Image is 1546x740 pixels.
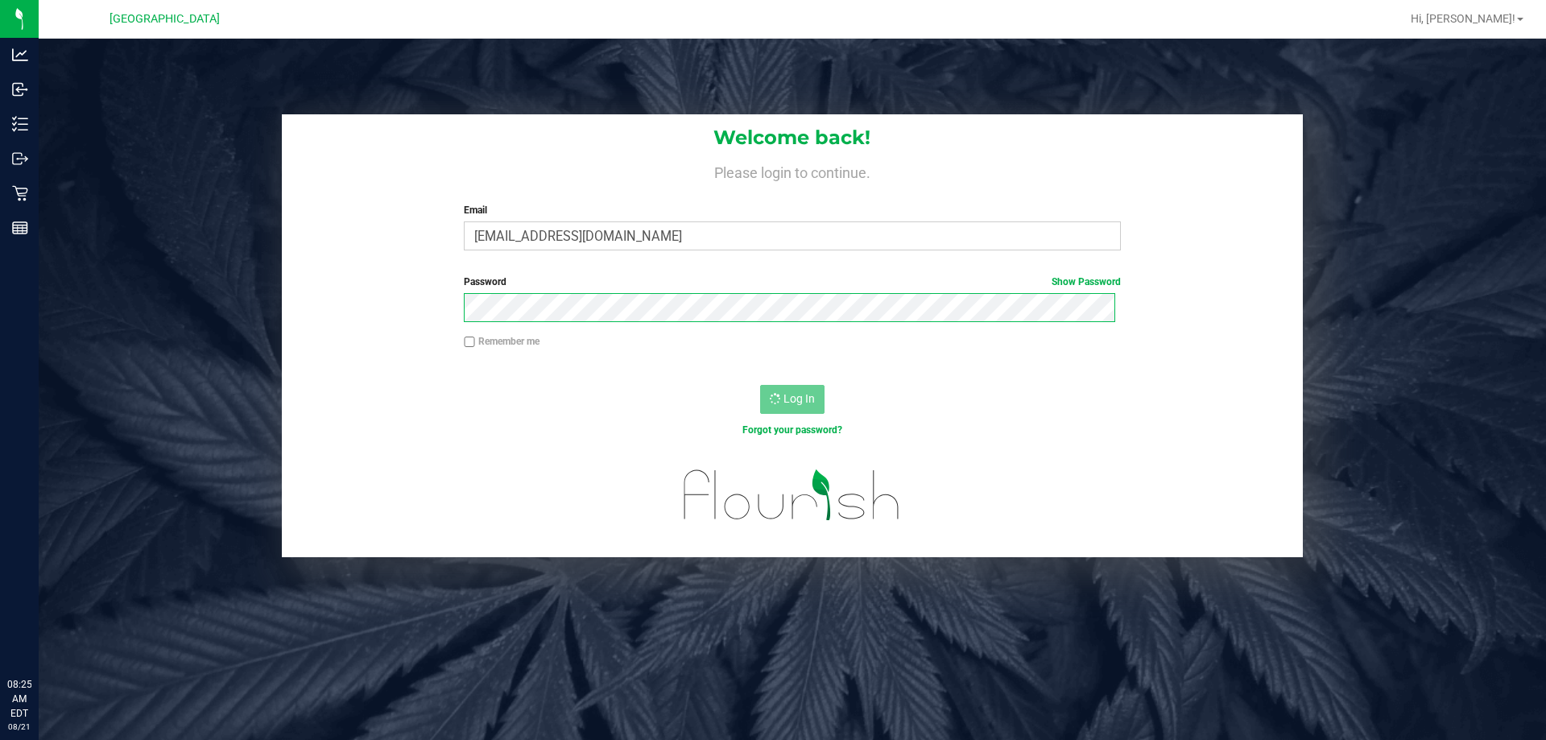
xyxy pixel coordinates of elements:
[7,721,31,733] p: 08/21
[12,116,28,132] inline-svg: Inventory
[12,47,28,63] inline-svg: Analytics
[12,220,28,236] inline-svg: Reports
[282,127,1303,148] h1: Welcome back!
[783,392,815,405] span: Log In
[464,334,539,349] label: Remember me
[464,276,506,287] span: Password
[12,151,28,167] inline-svg: Outbound
[1411,12,1515,25] span: Hi, [PERSON_NAME]!
[464,337,475,348] input: Remember me
[1052,276,1121,287] a: Show Password
[12,185,28,201] inline-svg: Retail
[664,454,920,536] img: flourish_logo.svg
[760,385,825,414] button: Log In
[464,203,1120,217] label: Email
[7,677,31,721] p: 08:25 AM EDT
[282,161,1303,180] h4: Please login to continue.
[12,81,28,97] inline-svg: Inbound
[110,12,220,26] span: [GEOGRAPHIC_DATA]
[742,424,842,436] a: Forgot your password?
